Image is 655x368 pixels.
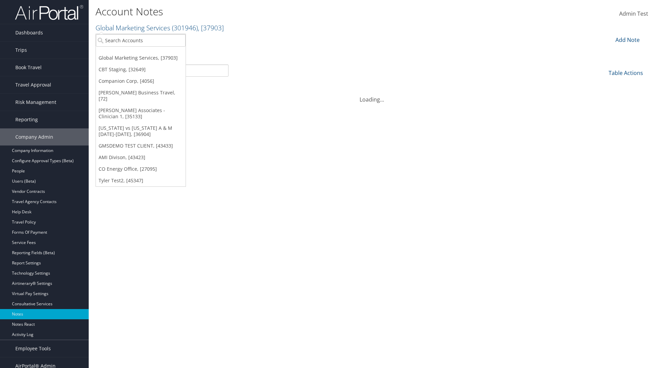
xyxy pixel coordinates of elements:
[15,59,42,76] span: Book Travel
[619,10,648,17] span: Admin Test
[96,75,186,87] a: Companion Corp, [4056]
[15,76,51,93] span: Travel Approval
[96,175,186,186] a: Tyler Test2, [45347]
[96,87,186,105] a: [PERSON_NAME] Business Travel, [72]
[609,69,643,77] a: Table Actions
[96,152,186,163] a: AMI Divison, [43423]
[611,36,643,44] div: Add Note
[15,340,51,357] span: Employee Tools
[96,23,224,32] a: Global Marketing Services
[96,122,186,140] a: [US_STATE] vs [US_STATE] A & M [DATE]-[DATE], [36904]
[96,87,648,104] div: Loading...
[96,52,186,64] a: Global Marketing Services, [37903]
[15,4,83,20] img: airportal-logo.png
[96,64,186,75] a: CBT Staging, [32649]
[15,128,53,145] span: Company Admin
[15,24,43,41] span: Dashboards
[619,3,648,25] a: Admin Test
[198,23,224,32] span: , [ 37903 ]
[96,34,186,47] input: Search Accounts
[172,23,198,32] span: ( 301946 )
[15,111,38,128] span: Reporting
[96,105,186,122] a: [PERSON_NAME] Associates - Clinician 1, [35133]
[96,163,186,175] a: CO Energy Office, [27095]
[96,140,186,152] a: GMSDEMO TEST CLIENT, [43433]
[96,4,464,19] h1: Account Notes
[15,94,56,111] span: Risk Management
[15,42,27,59] span: Trips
